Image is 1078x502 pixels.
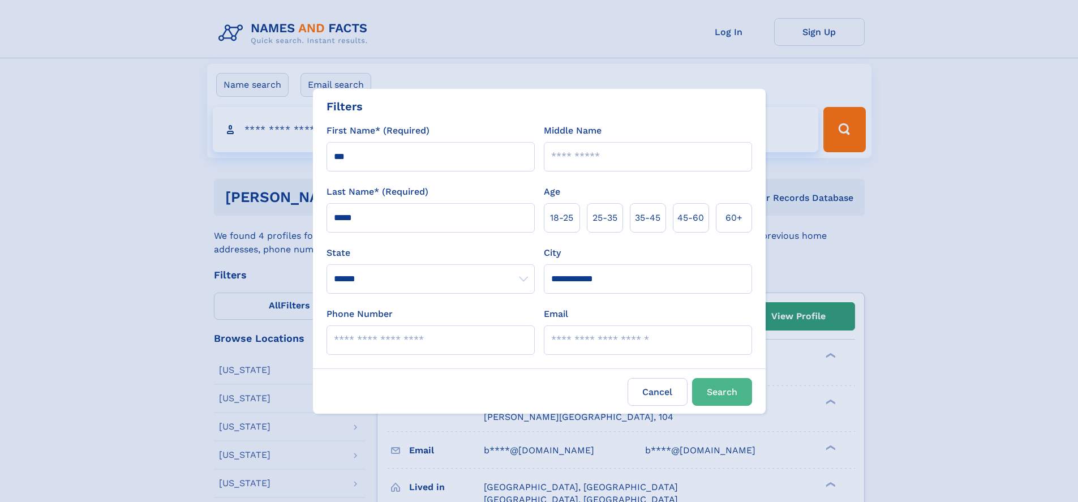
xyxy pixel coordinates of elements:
label: State [327,246,535,260]
label: Age [544,185,560,199]
span: 18‑25 [550,211,573,225]
label: City [544,246,561,260]
label: Phone Number [327,307,393,321]
label: Cancel [628,378,688,406]
span: 25‑35 [592,211,617,225]
div: Filters [327,98,363,115]
span: 45‑60 [677,211,704,225]
label: Middle Name [544,124,602,138]
label: Email [544,307,568,321]
label: Last Name* (Required) [327,185,428,199]
button: Search [692,378,752,406]
span: 60+ [725,211,742,225]
span: 35‑45 [635,211,660,225]
label: First Name* (Required) [327,124,430,138]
